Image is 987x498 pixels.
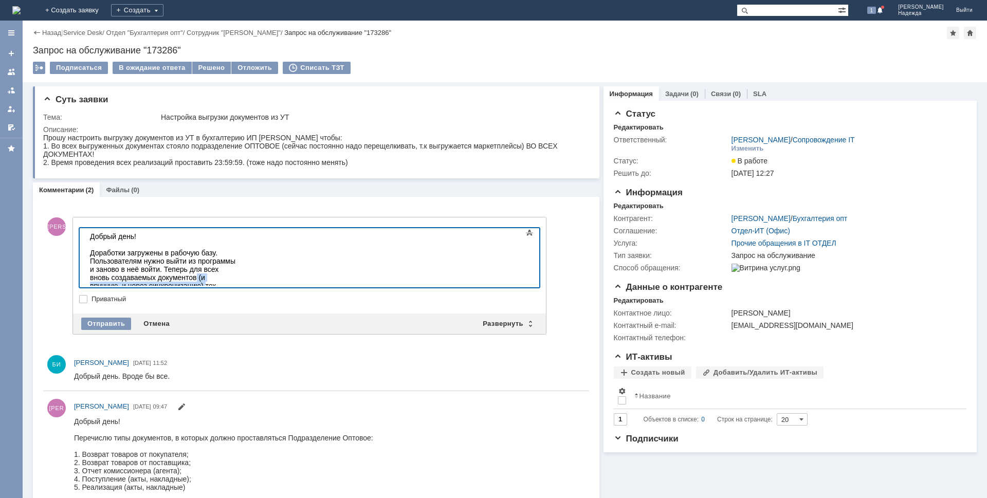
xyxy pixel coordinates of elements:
div: [PERSON_NAME] [732,309,961,317]
div: / [732,136,855,144]
a: Задачи [665,90,689,98]
div: Запрос на обслуживание [732,251,961,260]
div: Работа с массовостью [33,62,45,74]
a: Создать заявку [3,45,20,62]
span: Суть заявки [43,95,108,104]
a: Сотрудник "[PERSON_NAME]" [187,29,281,36]
a: Заявки в моей ответственности [3,82,20,99]
div: Редактировать [614,297,664,305]
div: / [63,29,106,36]
div: / [732,214,848,223]
div: Ответственный: [614,136,729,144]
a: Бухгалтерия опт [793,214,848,223]
div: Способ обращения: [614,264,729,272]
div: Добавить в избранное [947,27,959,39]
span: [DATE] [133,403,151,410]
i: Строк на странице: [644,413,773,426]
a: Мои заявки [3,101,20,117]
div: Название [639,392,671,400]
a: Комментарии [39,186,84,194]
div: Доработки загружены в рабочую базу. Пользователям нужно выйти из программы и заново в неё войти. ... [4,21,150,111]
div: (0) [690,90,699,98]
span: [DATE] 12:27 [732,169,774,177]
div: Соглашение: [614,227,729,235]
span: Редактировать [177,404,186,412]
span: [PERSON_NAME] [898,4,944,10]
a: Назад [42,29,61,36]
span: [PERSON_NAME] [74,359,129,366]
div: Создать [111,4,163,16]
div: Запрос на обслуживание "173286" [284,29,391,36]
span: Подписчики [614,434,679,444]
div: Настройка выгрузки документов из УТ [161,113,583,121]
div: Статус: [614,157,729,165]
span: [PERSON_NAME] [47,217,66,236]
a: SLA [753,90,766,98]
span: Надежда [898,10,944,16]
div: Редактировать [614,123,664,132]
span: Показать панель инструментов [523,227,536,239]
a: [PERSON_NAME] [74,401,129,412]
label: Приватный [92,295,538,303]
span: ИТ-активы [614,352,672,362]
div: Контрагент: [614,214,729,223]
span: [PERSON_NAME] [74,402,129,410]
img: logo [12,6,21,14]
div: (0) [733,90,741,98]
a: Прочие обращения в IT ОТДЕЛ [732,239,836,247]
div: Изменить [732,144,764,153]
div: / [106,29,187,36]
div: Сделать домашней страницей [964,27,976,39]
div: Тема: [43,113,159,121]
span: Настройки [618,387,626,395]
a: [PERSON_NAME] [732,136,791,144]
a: Сопровождение IT [793,136,855,144]
a: Перейти на домашнюю страницу [12,6,21,14]
span: 09:47 [153,403,168,410]
span: Объектов в списке: [644,416,699,423]
a: Заявки на командах [3,64,20,80]
span: В работе [732,157,767,165]
span: 11:52 [153,360,168,366]
div: Добрый день! [4,4,150,12]
span: 1 [867,7,876,14]
span: Информация [614,188,683,197]
a: Файлы [106,186,130,194]
div: (0) [131,186,139,194]
img: Витрина услуг.png [732,264,800,272]
div: Тип заявки: [614,251,729,260]
div: Запрос на обслуживание "173286" [33,45,977,56]
div: Услуга: [614,239,729,247]
div: Контактный телефон: [614,334,729,342]
th: Название [630,383,958,409]
span: [DATE] [133,360,151,366]
a: Отдел-ИТ (Офис) [732,227,790,235]
div: Контактное лицо: [614,309,729,317]
a: Связи [711,90,731,98]
div: (2) [86,186,94,194]
div: [EMAIL_ADDRESS][DOMAIN_NAME] [732,321,961,329]
div: 0 [701,413,705,426]
span: Статус [614,109,655,119]
div: Описание: [43,125,586,134]
a: [PERSON_NAME] [74,358,129,368]
a: [PERSON_NAME] [732,214,791,223]
div: Контактный e-mail: [614,321,729,329]
span: Расширенный поиск [838,5,848,14]
a: Информация [610,90,653,98]
a: Мои согласования [3,119,20,136]
div: Редактировать [614,202,664,210]
div: | [61,28,63,36]
span: Данные о контрагенте [614,282,723,292]
a: Service Desk [63,29,103,36]
div: / [187,29,284,36]
div: Решить до: [614,169,729,177]
a: Отдел "Бухгалтерия опт" [106,29,182,36]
